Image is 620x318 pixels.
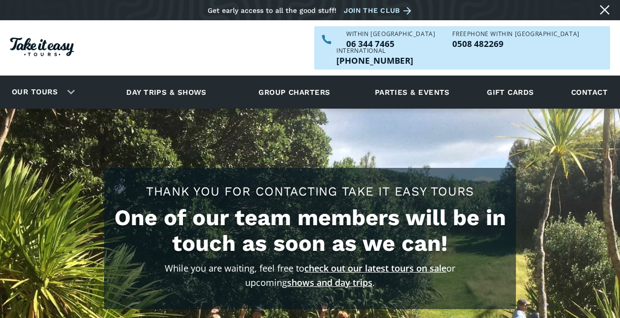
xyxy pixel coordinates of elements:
a: Day trips & shows [114,79,219,106]
a: Group charters [246,79,342,106]
div: Freephone WITHIN [GEOGRAPHIC_DATA] [452,31,579,37]
a: Close message [597,2,613,18]
a: Homepage [10,33,74,64]
div: International [336,48,413,54]
img: Take it easy Tours logo [10,38,74,56]
a: check out our latest tours on sale [304,262,446,274]
h1: Thank you for contacting Take It Easy Tours [114,183,506,200]
a: Call us outside of NZ on +6463447465 [336,56,413,65]
p: While you are waiting, feel free to or upcoming . [150,261,471,290]
div: Get early access to all the good stuff! [208,6,336,14]
h2: One of our team members will be in touch as soon as we can! [114,205,506,256]
a: shows and day trips [287,277,372,288]
a: Gift cards [482,79,539,106]
a: Call us within NZ on 063447465 [346,40,435,48]
div: WITHIN [GEOGRAPHIC_DATA] [346,31,435,37]
p: 0508 482269 [452,40,579,48]
a: Our tours [4,80,65,104]
a: Contact [566,79,613,106]
a: Join the club [344,4,415,17]
p: [PHONE_NUMBER] [336,56,413,65]
p: 06 344 7465 [346,40,435,48]
a: Call us freephone within NZ on 0508482269 [452,40,579,48]
a: Parties & events [370,79,455,106]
